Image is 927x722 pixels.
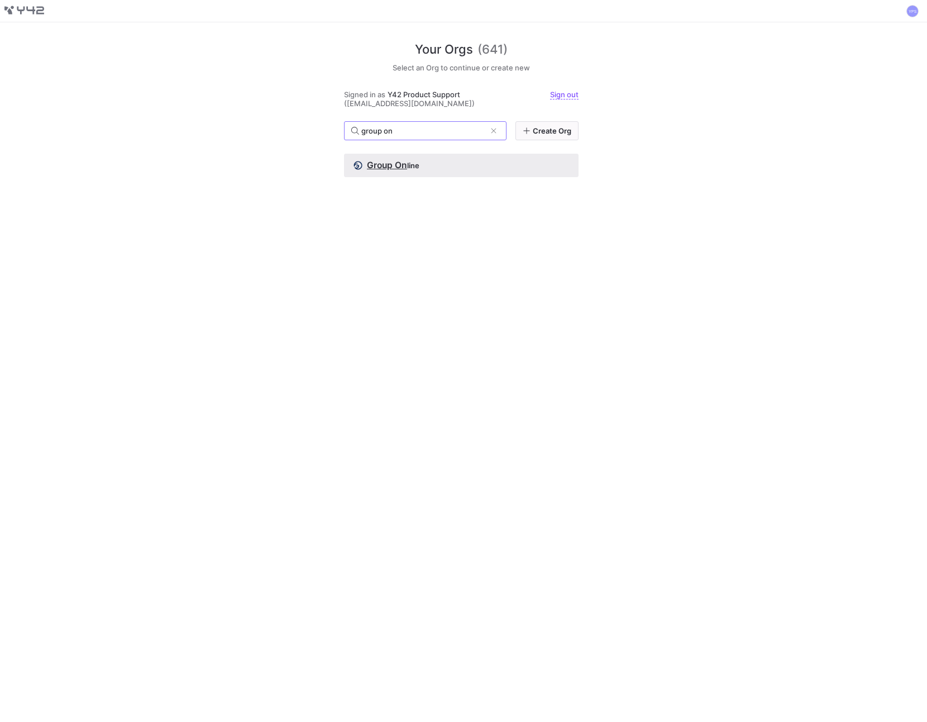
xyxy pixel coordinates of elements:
span: ([EMAIL_ADDRESS][DOMAIN_NAME]) [344,99,475,108]
span: line [407,161,419,170]
a: Create Org [515,121,579,140]
span: Y42 Product Support [388,90,460,99]
input: Search for Orgs [361,126,486,135]
span: Signed in as [344,90,385,99]
span: (641) [477,40,508,59]
span: Create Org [533,126,571,135]
span: Group On [367,160,407,170]
span: Your Orgs [415,40,473,59]
img: https://storage.googleapis.com/y42-prod-data-exchange/images/yakPloC5i6AioCi4fIczWrDfRkcT4LKn1FCT... [353,161,362,170]
button: YPS [906,4,919,18]
button: https://storage.googleapis.com/y42-prod-data-exchange/images/yakPloC5i6AioCi4fIczWrDfRkcT4LKn1FCT... [344,154,579,177]
h5: Select an Org to continue or create new [344,63,579,72]
a: Sign out [550,90,579,99]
